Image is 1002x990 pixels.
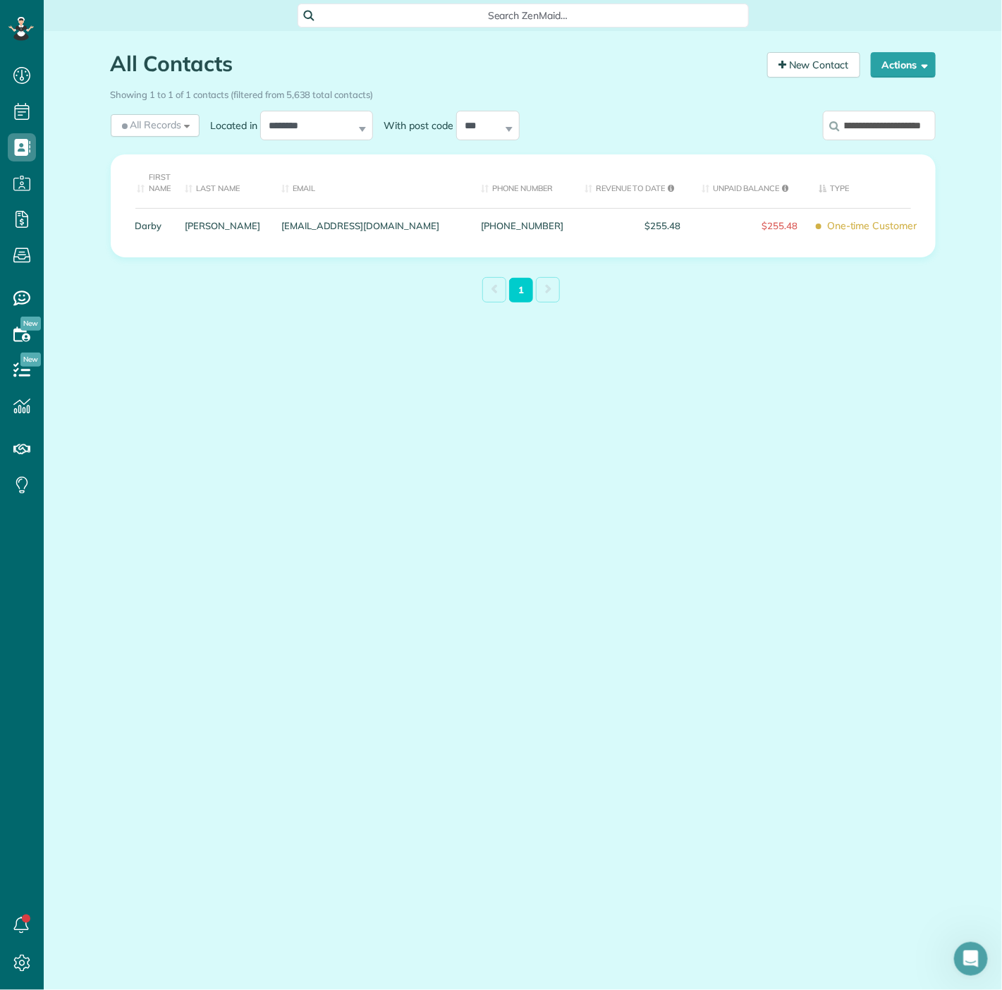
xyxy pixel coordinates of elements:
div: [EMAIL_ADDRESS][DOMAIN_NAME] [271,208,471,243]
span: $255.48 [585,221,680,231]
a: [PERSON_NAME] [185,221,260,231]
th: Unpaid Balance: activate to sort column ascending [691,154,808,208]
a: 1 [509,278,533,302]
span: $255.48 [702,221,798,231]
th: Last Name: activate to sort column ascending [174,154,271,208]
th: Type: activate to sort column descending [808,154,935,208]
label: Located in [200,118,260,133]
div: Showing 1 to 1 of 1 contacts (filtered from 5,638 total contacts) [111,82,936,102]
span: New [20,353,41,367]
th: Phone number: activate to sort column ascending [471,154,574,208]
span: All Records [119,118,182,132]
button: Actions [871,52,936,78]
th: First Name: activate to sort column ascending [111,154,175,208]
label: With post code [373,118,456,133]
div: [PHONE_NUMBER] [471,208,574,243]
span: One-time Customer [819,214,924,238]
th: Email: activate to sort column ascending [271,154,471,208]
a: Darby [135,221,164,231]
span: New [20,317,41,331]
h1: All Contacts [111,52,757,75]
iframe: Intercom live chat [954,942,988,976]
a: New Contact [767,52,860,78]
th: Revenue to Date: activate to sort column ascending [574,154,691,208]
